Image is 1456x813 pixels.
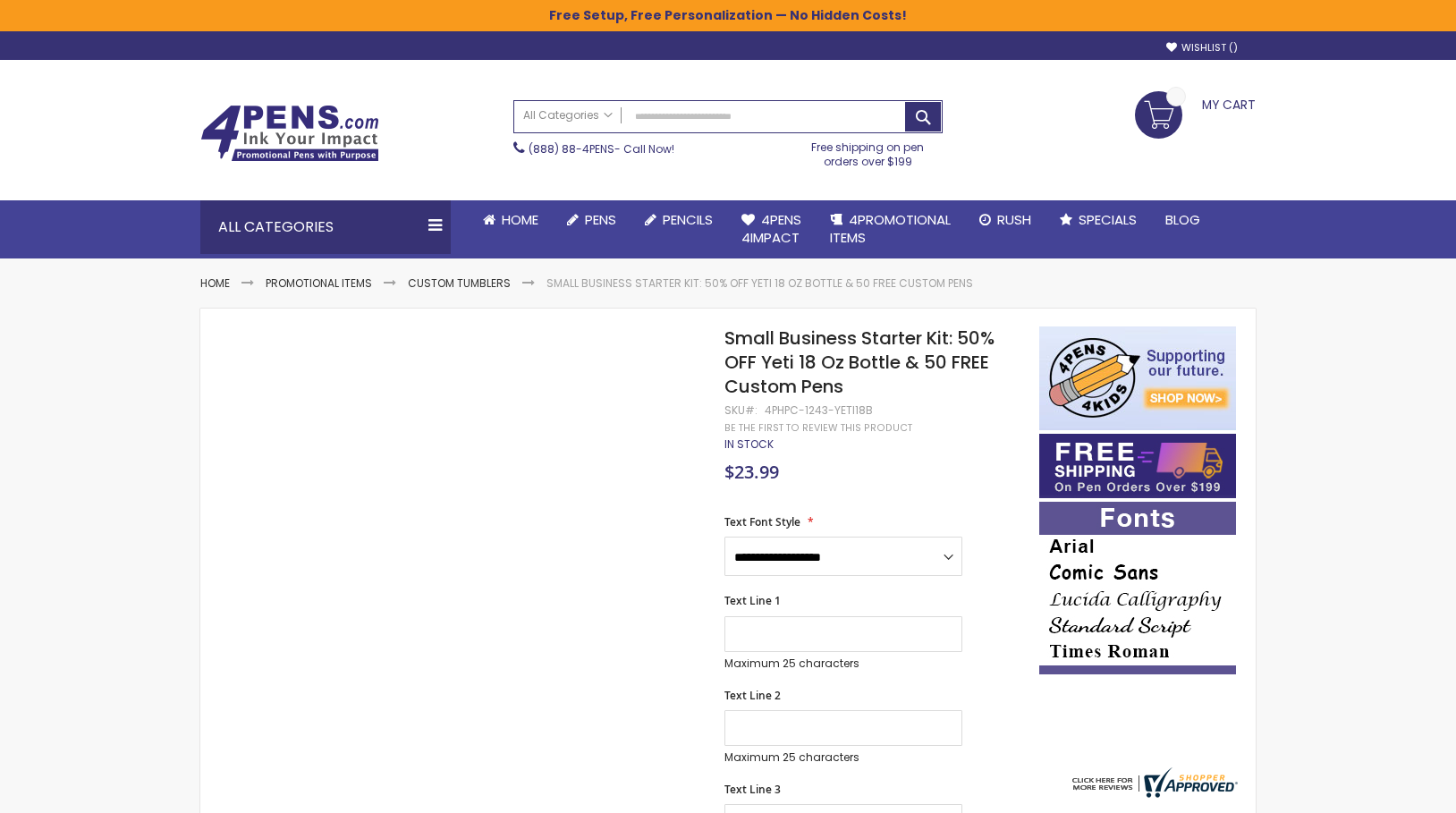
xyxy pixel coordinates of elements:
a: Pens [553,200,631,240]
li: Small Business Starter Kit: 50% OFF Yeti 18 Oz Bottle & 50 FREE Custom Pens [546,276,973,291]
div: Free shipping on pen orders over $199 [793,133,944,169]
span: 4PROMOTIONAL ITEMS [830,210,951,247]
span: Home [502,210,538,229]
a: Blog [1151,200,1215,240]
span: Text Font Style [724,514,800,529]
a: Rush [965,200,1045,240]
strong: SKU [724,402,758,418]
img: 4pens.com widget logo [1068,767,1238,798]
span: $23.99 [724,460,779,484]
a: Be the first to review this product [724,421,912,435]
img: Free shipping on orders over $199 [1039,434,1236,498]
span: Text Line 1 [724,593,781,608]
p: Maximum 25 characters [724,656,962,671]
span: Specials [1079,210,1137,229]
span: Small Business Starter Kit: 50% OFF Yeti 18 Oz Bottle & 50 FREE Custom Pens [724,326,995,399]
span: Text Line 2 [724,688,781,703]
span: All Categories [523,108,613,123]
div: All Categories [200,200,451,254]
span: In stock [724,436,774,452]
div: 4PHPC-1243-YETI18B [765,403,873,418]
span: Rush [997,210,1031,229]
span: Pens [585,210,616,229]
a: Custom Tumblers [408,275,511,291]
a: Wishlist [1166,41,1238,55]
div: Availability [724,437,774,452]
a: Specials [1045,200,1151,240]
img: 4Pens Custom Pens and Promotional Products [200,105,379,162]
a: (888) 88-4PENS [529,141,614,157]
a: Home [200,275,230,291]
a: All Categories [514,101,622,131]
span: Pencils [663,210,713,229]
a: 4PROMOTIONALITEMS [816,200,965,258]
img: 4pens 4 kids [1039,326,1236,430]
span: Text Line 3 [724,782,781,797]
img: font-personalization-examples [1039,502,1236,674]
span: 4Pens 4impact [741,210,801,247]
a: Promotional Items [266,275,372,291]
a: 4pens.com certificate URL [1068,786,1238,801]
a: Home [469,200,553,240]
span: Blog [1165,210,1200,229]
span: - Call Now! [529,141,674,157]
a: 4Pens4impact [727,200,816,258]
a: Pencils [631,200,727,240]
p: Maximum 25 characters [724,750,962,765]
